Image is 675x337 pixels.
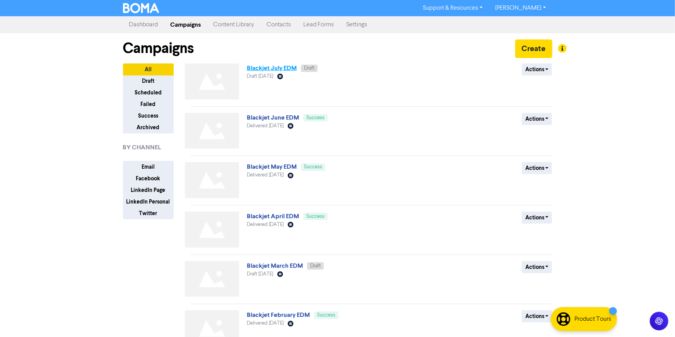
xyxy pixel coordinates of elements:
[247,311,310,319] a: Blackjet February EDM
[123,161,174,173] button: Email
[247,114,299,121] a: Blackjet June EDM
[261,17,297,33] a: Contacts
[123,184,174,196] button: LinkedIn Page
[522,261,552,273] button: Actions
[306,214,325,219] span: Success
[247,272,273,277] span: Draft [DATE]
[522,162,552,174] button: Actions
[207,17,261,33] a: Content Library
[185,261,239,297] img: Not found
[636,300,675,337] iframe: Chat Widget
[306,115,325,120] span: Success
[310,263,321,269] span: Draft
[123,196,174,208] button: LinkedIn Personal
[417,2,489,14] a: Support & Resources
[515,39,552,58] button: Create
[185,63,239,99] img: Not found
[123,63,174,75] button: All
[522,310,552,322] button: Actions
[123,121,174,133] button: Archived
[304,164,322,169] span: Success
[247,212,299,220] a: Blackjet April EDM
[304,66,314,71] span: Draft
[123,143,161,152] span: BY CHANNEL
[123,75,174,87] button: Draft
[123,17,164,33] a: Dashboard
[123,3,159,13] img: BOMA Logo
[247,222,284,227] span: Delivered [DATE]
[247,64,297,72] a: Blackjet July EDM
[522,113,552,125] button: Actions
[123,207,174,219] button: Twitter
[164,17,207,33] a: Campaigns
[247,74,273,79] span: Draft [DATE]
[522,63,552,75] button: Actions
[340,17,374,33] a: Settings
[247,163,297,171] a: Blackjet May EDM
[123,173,174,185] button: Facebook
[297,17,340,33] a: Lead Forms
[123,110,174,122] button: Success
[317,313,335,318] span: Success
[123,98,174,110] button: Failed
[123,39,194,57] h1: Campaigns
[185,212,239,248] img: Not found
[123,87,174,99] button: Scheduled
[247,173,284,178] span: Delivered [DATE]
[247,262,303,270] a: Blackjet March EDM
[522,212,552,224] button: Actions
[185,113,239,149] img: Not found
[247,123,284,128] span: Delivered [DATE]
[489,2,552,14] a: [PERSON_NAME]
[185,162,239,198] img: Not found
[247,321,284,326] span: Delivered [DATE]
